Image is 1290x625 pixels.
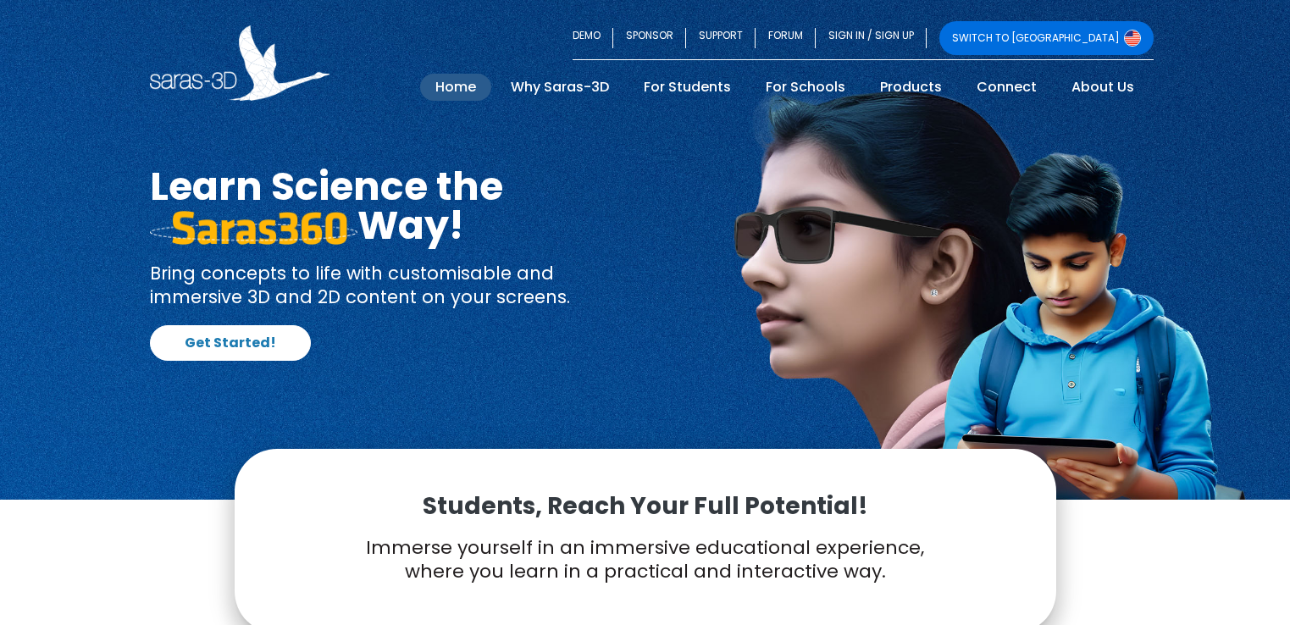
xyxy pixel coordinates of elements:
img: saras 360 [150,211,357,245]
a: Home [420,74,491,101]
a: SPONSOR [613,21,686,55]
p: Immerse yourself in an immersive educational experience, where you learn in a practical and inter... [277,536,1014,584]
h1: Learn Science the Way! [150,167,633,245]
a: Get Started! [150,325,311,361]
a: DEMO [573,21,613,55]
a: Products [865,74,957,101]
img: Switch to USA [1124,30,1141,47]
a: SWITCH TO [GEOGRAPHIC_DATA] [939,21,1154,55]
p: Bring concepts to life with customisable and immersive 3D and 2D content on your screens. [150,262,633,308]
a: About Us [1056,74,1149,101]
a: For Schools [750,74,861,101]
a: For Students [628,74,746,101]
a: Why Saras-3D [496,74,624,101]
img: Saras 3D [150,25,330,101]
p: Students, Reach Your Full Potential! [277,491,1014,522]
a: SUPPORT [686,21,756,55]
a: FORUM [756,21,816,55]
a: SIGN IN / SIGN UP [816,21,927,55]
a: Connect [961,74,1052,101]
